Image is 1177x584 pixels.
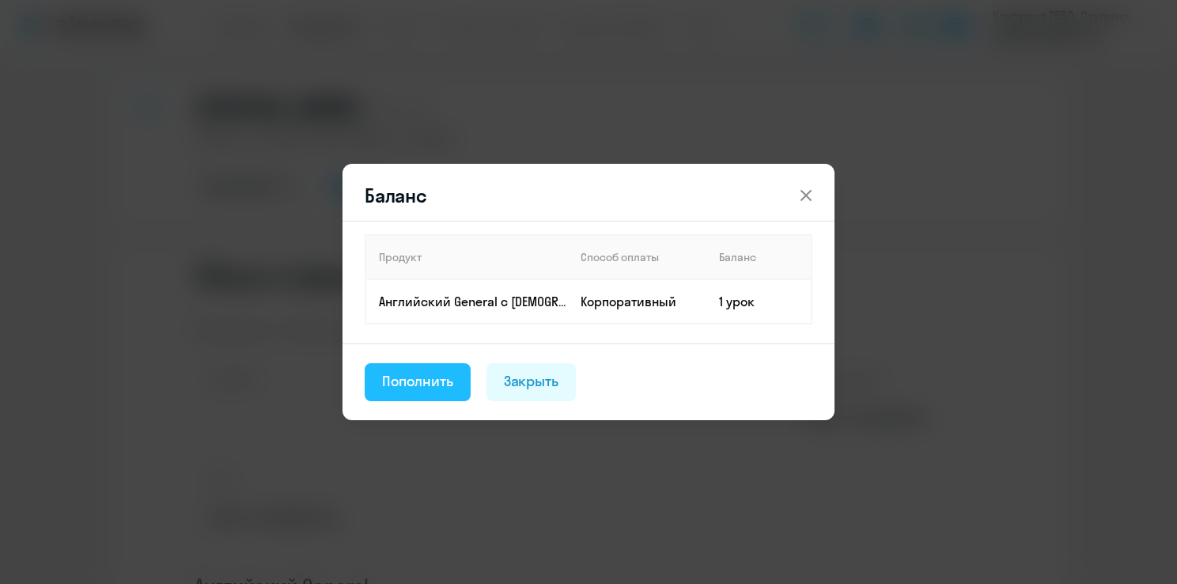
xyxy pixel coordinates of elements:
[568,279,706,324] td: Корпоративный
[706,235,812,279] th: Баланс
[365,363,471,401] button: Пополнить
[343,183,834,208] header: Баланс
[486,363,577,401] button: Закрыть
[379,293,567,310] p: Английский General с [DEMOGRAPHIC_DATA] преподавателем
[382,371,453,392] div: Пополнить
[504,371,559,392] div: Закрыть
[568,235,706,279] th: Способ оплаты
[706,279,812,324] td: 1 урок
[365,235,568,279] th: Продукт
